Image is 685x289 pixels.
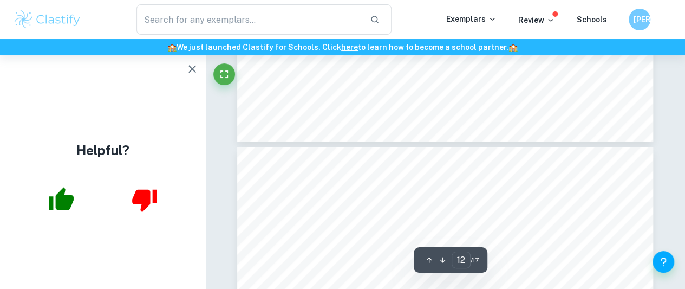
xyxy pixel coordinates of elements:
a: Schools [577,15,607,24]
p: Review [518,14,555,26]
a: here [341,43,358,52]
span: / 17 [471,255,479,265]
h4: Helpful? [76,140,129,160]
p: Exemplars [446,13,497,25]
button: Help and Feedback [653,251,674,273]
h6: We just launched Clastify for Schools. Click to learn how to become a school partner. [2,41,683,53]
span: Statistical analysis: [288,198,355,206]
button: Fullscreen [213,63,235,85]
h6: [PERSON_NAME] [634,14,646,25]
input: Search for any exemplars... [136,4,361,35]
button: [PERSON_NAME] [629,9,650,30]
img: Clastify logo [13,9,82,30]
span: 🏫 [167,43,177,52]
span: 🏫 [508,43,518,52]
span: 12 [441,100,449,107]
